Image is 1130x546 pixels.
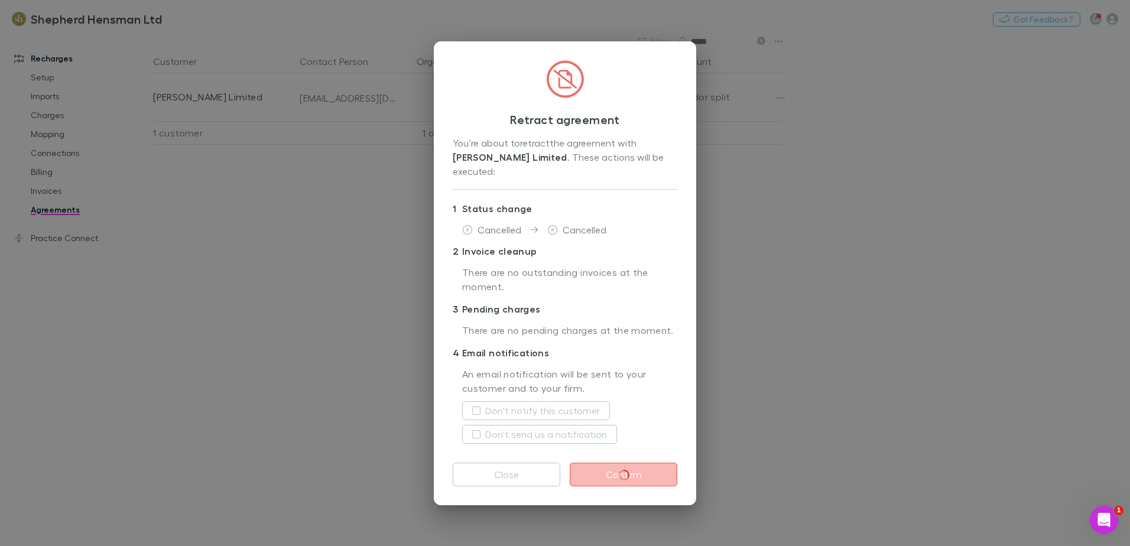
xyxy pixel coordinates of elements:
[462,323,677,339] p: There are no pending charges at the moment.
[453,112,677,126] h3: Retract agreement
[462,425,617,444] button: Don't send us a notification
[453,201,462,216] div: 1
[453,300,677,318] p: Pending charges
[453,151,567,163] strong: [PERSON_NAME] Limited
[546,60,584,98] img: CircledFileSlash.svg
[453,199,677,218] p: Status change
[453,463,560,486] button: Close
[1114,506,1123,515] span: 1
[1090,506,1118,534] iframe: Intercom live chat
[453,302,462,316] div: 3
[563,224,606,235] span: Cancelled
[453,242,677,261] p: Invoice cleanup
[485,427,607,441] label: Don't send us a notification
[453,136,677,180] div: You’re about to retract the agreement with . These actions will be executed:
[485,404,600,418] label: Don't notify this customer
[462,265,677,295] p: There are no outstanding invoices at the moment.
[462,367,677,396] p: An email notification will be sent to your customer and to your firm.
[453,244,462,258] div: 2
[462,401,610,420] button: Don't notify this customer
[570,463,677,486] button: Confirm
[453,343,677,362] p: Email notifications
[478,224,521,235] span: Cancelled
[453,346,462,360] div: 4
